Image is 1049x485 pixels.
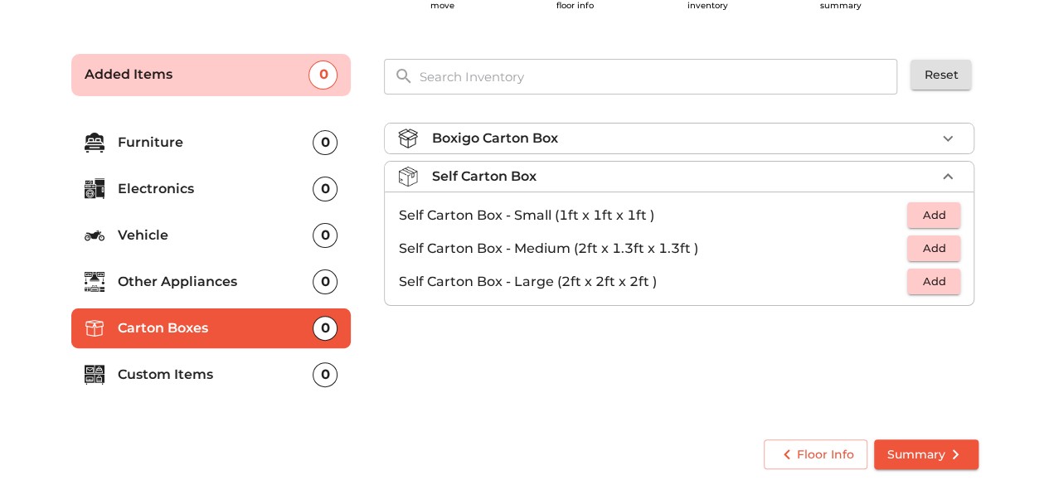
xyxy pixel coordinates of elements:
button: Floor Info [764,439,867,470]
p: Self Carton Box - Small (1ft x 1ft x 1ft ) [398,206,907,226]
p: Other Appliances [118,272,313,292]
p: Self Carton Box - Medium (2ft x 1.3ft x 1.3ft ) [398,239,907,259]
div: 0 [313,269,338,294]
span: Summary [887,444,965,465]
span: Add [915,272,952,291]
p: Self Carton Box [431,167,536,187]
div: 0 [313,362,338,387]
span: Floor Info [777,444,854,465]
span: Add [915,239,952,258]
div: 0 [313,316,338,341]
p: Furniture [118,133,313,153]
button: Add [907,235,960,261]
p: Added Items [85,65,309,85]
p: Electronics [118,179,313,199]
p: Carton Boxes [118,318,313,338]
img: boxigo_carton_box [398,129,418,148]
button: Reset [911,60,971,90]
div: 0 [313,130,338,155]
span: Reset [924,65,958,85]
p: Boxigo Carton Box [431,129,557,148]
button: Summary [874,439,979,470]
div: 0 [308,61,338,90]
p: Vehicle [118,226,313,245]
p: Self Carton Box - Large (2ft x 2ft x 2ft ) [398,272,907,292]
button: Add [907,202,960,228]
p: Custom Items [118,365,313,385]
img: self_carton_box [398,167,418,187]
div: 0 [313,177,338,201]
button: Add [907,269,960,294]
div: 0 [313,223,338,248]
span: Add [915,206,952,225]
input: Search Inventory [409,59,909,95]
